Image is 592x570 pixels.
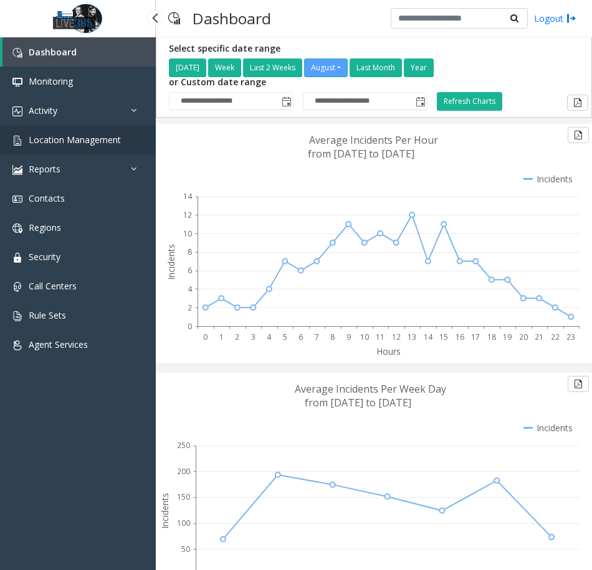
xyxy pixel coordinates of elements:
[29,309,66,321] span: Rule Sets
[29,163,60,175] span: Reports
[567,95,588,111] button: Export to pdf
[188,246,192,257] text: 8
[283,332,287,342] text: 5
[208,58,241,77] button: Week
[568,127,589,143] button: Export to pdf
[305,396,411,409] text: from [DATE] to [DATE]
[169,44,436,54] h5: Select specific date range
[298,332,303,342] text: 6
[279,93,293,110] span: Toggle popup
[177,440,190,451] text: 250
[12,165,22,175] img: 'icon'
[29,222,61,233] span: Regions
[188,284,193,294] text: 4
[169,58,206,77] button: [DATE]
[188,265,192,276] text: 6
[203,332,208,342] text: 0
[12,282,22,292] img: 'icon'
[183,191,193,202] text: 14
[12,48,22,58] img: 'icon'
[551,332,560,342] text: 22
[29,280,77,292] span: Call Centers
[566,12,576,25] img: logout
[535,332,543,342] text: 21
[439,332,448,342] text: 15
[404,58,434,77] button: Year
[29,339,88,350] span: Agent Services
[346,332,351,342] text: 9
[183,210,192,220] text: 12
[12,311,22,321] img: 'icon'
[12,194,22,204] img: 'icon'
[471,332,480,342] text: 17
[413,93,427,110] span: Toggle popup
[503,332,512,342] text: 19
[534,12,576,25] a: Logout
[456,332,464,342] text: 16
[169,77,427,88] h5: or Custom date range
[183,228,192,238] text: 10
[304,58,348,77] button: August
[177,465,190,476] text: 200
[12,340,22,350] img: 'icon'
[29,75,73,87] span: Monitoring
[12,106,22,116] img: 'icon'
[29,46,77,58] span: Dashboard
[12,77,22,87] img: 'icon'
[177,518,190,528] text: 100
[159,493,171,529] text: Incidents
[29,105,57,116] span: Activity
[350,58,402,77] button: Last Month
[186,3,277,34] h3: Dashboard
[360,332,369,342] text: 10
[165,244,177,280] text: Incidents
[309,133,438,147] text: Average Incidents Per Hour
[376,332,384,342] text: 11
[188,302,192,313] text: 2
[12,136,22,146] img: 'icon'
[424,332,433,342] text: 14
[29,251,60,263] span: Security
[12,253,22,263] img: 'icon'
[519,332,528,342] text: 20
[219,332,224,342] text: 1
[267,332,272,342] text: 4
[168,3,180,34] img: pageIcon
[29,192,65,204] span: Contacts
[188,320,192,331] text: 0
[12,223,22,233] img: 'icon'
[376,345,401,357] text: Hours
[392,332,401,342] text: 12
[177,492,190,502] text: 150
[2,37,156,67] a: Dashboard
[315,332,319,342] text: 7
[487,332,496,342] text: 18
[408,332,416,342] text: 13
[568,376,589,392] button: Export to pdf
[29,134,121,146] span: Location Management
[566,332,575,342] text: 23
[243,58,302,77] button: Last 2 Weeks
[251,332,255,342] text: 3
[181,544,190,554] text: 50
[235,332,239,342] text: 2
[295,382,446,396] text: Average Incidents Per Week Day
[437,92,502,111] button: Refresh Charts
[330,332,335,342] text: 8
[308,147,414,161] text: from [DATE] to [DATE]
